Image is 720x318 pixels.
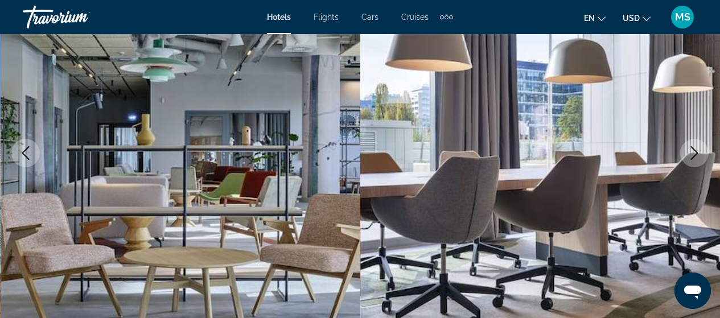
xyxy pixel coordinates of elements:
[401,13,429,22] a: Cruises
[623,14,640,23] span: USD
[23,2,137,32] a: Travorium
[440,8,453,26] button: Extra navigation items
[584,14,595,23] span: en
[674,272,711,309] iframe: Button to launch messaging window
[623,10,651,26] button: Change currency
[675,11,690,23] span: MS
[361,13,378,22] a: Cars
[267,13,291,22] a: Hotels
[680,139,709,167] button: Next image
[314,13,339,22] a: Flights
[584,10,606,26] button: Change language
[668,5,697,29] button: User Menu
[11,139,40,167] button: Previous image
